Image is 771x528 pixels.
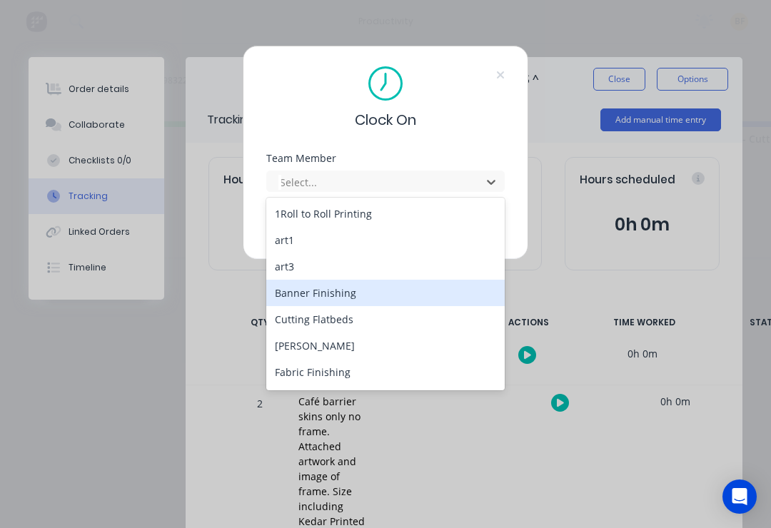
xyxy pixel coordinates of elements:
div: Banner Finishing [266,280,505,306]
div: [PERSON_NAME] [266,385,505,412]
div: [PERSON_NAME] [266,332,505,359]
div: art3 [266,253,505,280]
span: Clock On [355,109,416,131]
div: art1 [266,227,505,253]
div: Open Intercom Messenger [722,479,757,514]
div: Fabric Finishing [266,359,505,385]
div: Team Member [266,153,505,163]
div: Cutting Flatbeds [266,306,505,332]
div: 1Roll to Roll Printing [266,200,505,227]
